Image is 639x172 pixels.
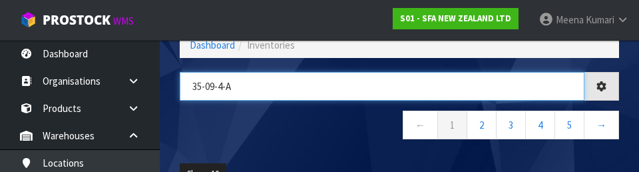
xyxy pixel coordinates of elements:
[113,15,134,27] small: WMS
[247,39,295,51] span: Inventories
[584,111,619,139] a: →
[393,8,519,29] a: S01 - SFA NEW ZEALAND LTD
[496,111,526,139] a: 3
[554,111,584,139] a: 5
[467,111,497,139] a: 2
[180,111,619,143] nav: Page navigation
[556,13,584,26] span: Meena
[403,111,438,139] a: ←
[20,11,37,28] img: cube-alt.png
[43,11,110,29] span: ProStock
[586,13,614,26] span: Kumari
[525,111,555,139] a: 4
[190,39,235,51] a: Dashboard
[437,111,467,139] a: 1
[180,72,584,101] input: Search inventories
[400,13,511,24] strong: S01 - SFA NEW ZEALAND LTD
